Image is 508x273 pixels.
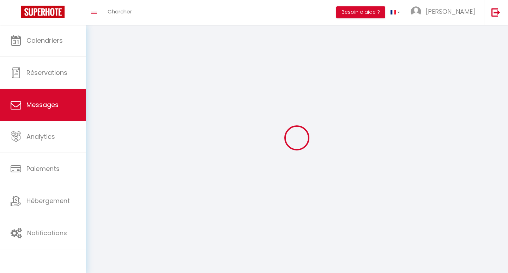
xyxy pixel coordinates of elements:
span: Paiements [26,164,60,173]
img: Super Booking [21,6,65,18]
span: Calendriers [26,36,63,45]
button: Besoin d'aide ? [336,6,385,18]
button: Ouvrir le widget de chat LiveChat [6,3,27,24]
img: ... [411,6,421,17]
span: Notifications [27,229,67,237]
span: Analytics [26,132,55,141]
img: logout [491,8,500,17]
iframe: Chat [478,241,503,268]
span: [PERSON_NAME] [426,7,475,16]
span: Messages [26,100,59,109]
span: Réservations [26,68,67,77]
span: Chercher [108,8,132,15]
span: Hébergement [26,196,70,205]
